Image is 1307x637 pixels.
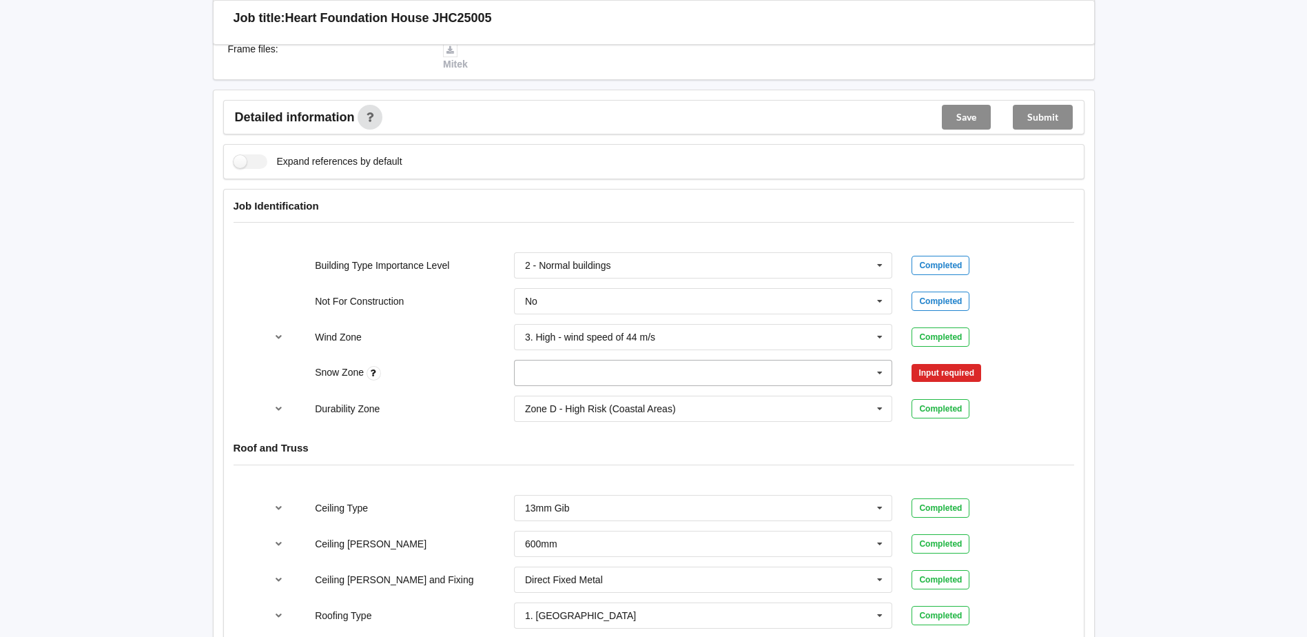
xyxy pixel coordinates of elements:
button: reference-toggle [265,325,292,350]
label: Roofing Type [315,610,371,621]
h3: Job title: [234,10,285,26]
div: Completed [912,256,969,275]
div: Completed [912,570,969,589]
div: Frame files : [218,42,434,71]
div: 3. High - wind speed of 44 m/s [525,332,655,342]
label: Building Type Importance Level [315,260,449,271]
label: Wind Zone [315,332,362,343]
div: Completed [912,399,969,418]
button: reference-toggle [265,532,292,556]
span: Detailed information [235,111,355,123]
h3: Heart Foundation House JHC25005 [285,10,492,26]
div: 13mm Gib [525,503,570,513]
button: reference-toggle [265,567,292,592]
button: reference-toggle [265,396,292,421]
label: Ceiling [PERSON_NAME] [315,538,426,549]
div: Completed [912,498,969,518]
label: Ceiling [PERSON_NAME] and Fixing [315,574,473,585]
div: 1. [GEOGRAPHIC_DATA] [525,611,636,620]
div: Completed [912,292,969,311]
div: Completed [912,534,969,554]
div: Completed [912,606,969,625]
div: Completed [912,327,969,347]
label: Snow Zone [315,367,367,378]
label: Durability Zone [315,403,380,414]
button: reference-toggle [265,603,292,628]
div: 600mm [525,539,557,549]
h4: Roof and Truss [234,441,1074,454]
div: Zone D - High Risk (Coastal Areas) [525,404,676,414]
a: Mitek [443,43,468,70]
div: Input required [912,364,981,382]
label: Not For Construction [315,296,404,307]
label: Ceiling Type [315,503,368,514]
button: reference-toggle [265,496,292,520]
h4: Job Identification [234,199,1074,212]
div: Direct Fixed Metal [525,575,603,585]
div: 2 - Normal buildings [525,261,611,270]
label: Expand references by default [234,154,402,169]
div: No [525,296,537,306]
